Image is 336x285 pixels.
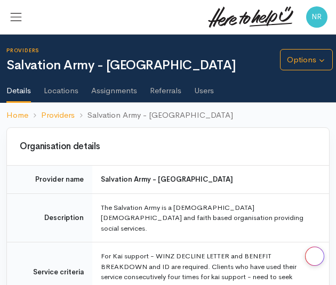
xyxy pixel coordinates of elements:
td: Provider name [7,166,92,194]
a: Assignments [91,72,137,102]
li: Salvation Army - [GEOGRAPHIC_DATA] [75,109,233,121]
h6: Providers [6,47,280,53]
a: Home [6,109,28,121]
td: The Salvation Army is a [DEMOGRAPHIC_DATA] [DEMOGRAPHIC_DATA] and faith based organisation provid... [92,193,329,242]
button: Toggle navigation [9,7,23,27]
a: Users [194,72,214,102]
a: Details [6,72,31,103]
span: NR [306,6,327,28]
a: Providers [41,109,75,121]
a: Referrals [150,72,181,102]
td: Description [7,193,92,242]
h1: Salvation Army - [GEOGRAPHIC_DATA] [6,58,280,72]
b: Salvation Army - [GEOGRAPHIC_DATA] [101,175,233,184]
a: Locations [44,72,78,102]
h3: Organisation details [20,142,316,152]
button: Options [280,49,333,71]
a: NR [306,11,327,21]
img: heretohelpu.svg [208,6,293,28]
